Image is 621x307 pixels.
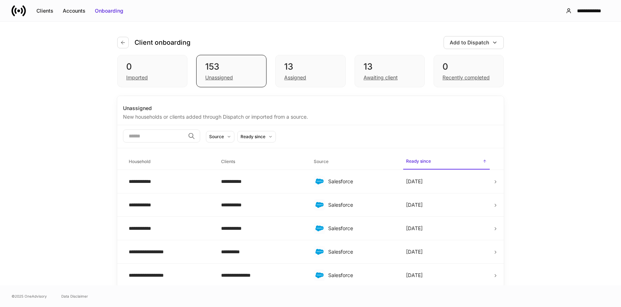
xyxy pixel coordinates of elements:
[328,201,395,209] div: Salesforce
[117,55,188,87] div: 0Imported
[206,131,234,142] button: Source
[406,272,423,279] p: [DATE]
[450,39,489,46] div: Add to Dispatch
[123,105,498,112] div: Unassigned
[328,272,395,279] div: Salesforce
[221,158,235,165] h6: Clients
[205,74,233,81] div: Unassigned
[63,7,85,14] div: Accounts
[328,248,395,255] div: Salesforce
[126,74,148,81] div: Imported
[444,36,504,49] button: Add to Dispatch
[218,154,305,169] span: Clients
[237,131,276,142] button: Ready since
[209,133,224,140] div: Source
[354,55,425,87] div: 13Awaiting client
[406,158,431,165] h6: Ready since
[12,293,47,299] span: © 2025 OneAdvisory
[36,7,53,14] div: Clients
[90,5,128,17] button: Onboarding
[275,55,345,87] div: 13Assigned
[433,55,504,87] div: 0Recently completed
[406,225,423,232] p: [DATE]
[32,5,58,17] button: Clients
[328,178,395,185] div: Salesforce
[58,5,90,17] button: Accounts
[129,158,150,165] h6: Household
[126,61,179,73] div: 0
[95,7,123,14] div: Onboarding
[196,55,267,87] div: 153Unassigned
[311,154,397,169] span: Source
[442,61,495,73] div: 0
[314,158,329,165] h6: Source
[123,112,498,120] div: New households or clients added through Dispatch or imported from a source.
[284,74,306,81] div: Assigned
[403,154,490,170] span: Ready since
[364,61,416,73] div: 13
[328,225,395,232] div: Salesforce
[364,74,398,81] div: Awaiting client
[135,38,190,47] h4: Client onboarding
[406,201,423,209] p: [DATE]
[406,178,423,185] p: [DATE]
[406,248,423,255] p: [DATE]
[241,133,265,140] div: Ready since
[61,293,88,299] a: Data Disclaimer
[442,74,490,81] div: Recently completed
[126,154,212,169] span: Household
[284,61,336,73] div: 13
[205,61,257,73] div: 153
